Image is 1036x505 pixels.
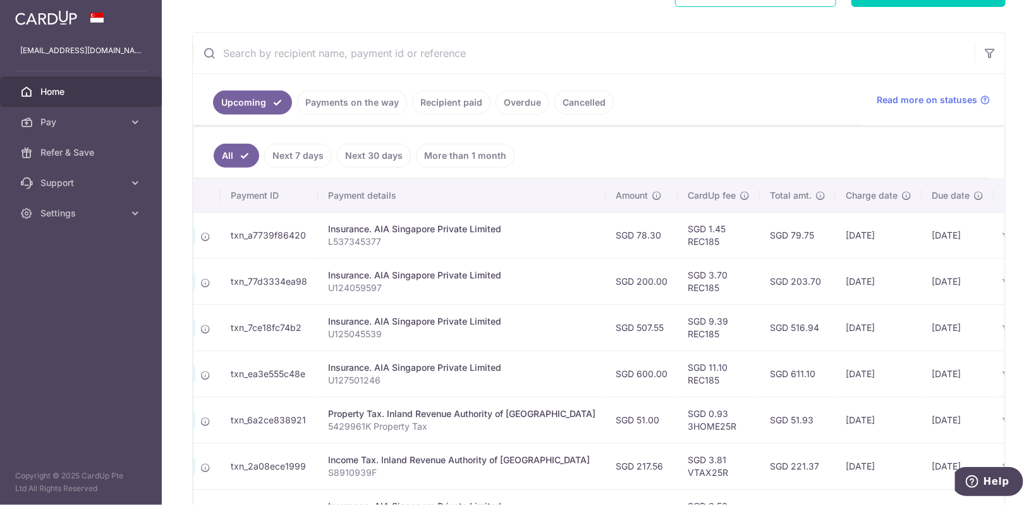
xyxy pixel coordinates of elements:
[997,366,1023,382] img: Bank Card
[836,397,922,443] td: [DATE]
[606,397,678,443] td: SGD 51.00
[15,10,77,25] img: CardUp
[955,467,1023,499] iframe: Opens a widget where you can find more information
[678,443,760,489] td: SGD 3.81 VTAX25R
[606,443,678,489] td: SGD 217.56
[836,212,922,258] td: [DATE]
[836,351,922,397] td: [DATE]
[328,374,595,387] p: U127501246
[836,443,922,489] td: [DATE]
[997,274,1023,289] img: Bank Card
[997,413,1023,428] img: Bank Card
[922,351,994,397] td: [DATE]
[606,351,678,397] td: SGD 600.00
[328,315,595,328] div: Insurance. AIA Singapore Private Limited
[40,177,124,189] span: Support
[688,189,736,202] span: CardUp fee
[760,397,836,443] td: SGD 51.93
[678,351,760,397] td: SGD 11.10 REC185
[606,212,678,258] td: SGD 78.30
[264,144,332,168] a: Next 7 days
[40,116,124,128] span: Pay
[836,258,922,304] td: [DATE]
[678,397,760,443] td: SGD 0.93 3HOME25R
[328,328,595,340] p: U125045539
[337,144,411,168] a: Next 30 days
[836,304,922,351] td: [DATE]
[221,397,318,443] td: txn_6a2ce838921
[922,397,994,443] td: [DATE]
[606,304,678,351] td: SGD 507.55
[328,282,595,294] p: U124059597
[877,94,990,106] a: Read more on statuses
[606,258,678,304] td: SGD 200.00
[328,269,595,282] div: Insurance. AIA Singapore Private Limited
[922,258,994,304] td: [DATE]
[328,235,595,248] p: L537345377
[678,258,760,304] td: SGD 3.70 REC185
[496,90,549,115] a: Overdue
[616,189,648,202] span: Amount
[221,212,318,258] td: txn_a7739f86420
[328,408,595,420] div: Property Tax. Inland Revenue Authority of [GEOGRAPHIC_DATA]
[770,189,812,202] span: Total amt.
[318,179,606,212] th: Payment details
[20,44,142,57] p: [EMAIL_ADDRESS][DOMAIN_NAME]
[328,454,595,466] div: Income Tax. Inland Revenue Authority of [GEOGRAPHIC_DATA]
[846,189,898,202] span: Charge date
[221,443,318,489] td: txn_2a08ece1999
[193,33,975,73] input: Search by recipient name, payment id or reference
[760,212,836,258] td: SGD 79.75
[760,351,836,397] td: SGD 611.10
[877,94,977,106] span: Read more on statuses
[221,179,318,212] th: Payment ID
[416,144,515,168] a: More than 1 month
[678,212,760,258] td: SGD 1.45 REC185
[328,361,595,374] div: Insurance. AIA Singapore Private Limited
[554,90,614,115] a: Cancelled
[328,420,595,433] p: 5429961K Property Tax
[221,304,318,351] td: txn_7ce18fc74b2
[40,85,124,98] span: Home
[932,189,970,202] span: Due date
[760,258,836,304] td: SGD 203.70
[997,459,1023,474] img: Bank Card
[328,223,595,235] div: Insurance. AIA Singapore Private Limited
[997,228,1023,243] img: Bank Card
[760,443,836,489] td: SGD 221.37
[760,304,836,351] td: SGD 516.94
[221,351,318,397] td: txn_ea3e555c48e
[922,443,994,489] td: [DATE]
[922,212,994,258] td: [DATE]
[214,144,259,168] a: All
[328,466,595,479] p: S8910939F
[213,90,292,115] a: Upcoming
[922,304,994,351] td: [DATE]
[678,304,760,351] td: SGD 9.39 REC185
[297,90,407,115] a: Payments on the way
[412,90,491,115] a: Recipient paid
[40,207,124,220] span: Settings
[221,258,318,304] td: txn_77d3334ea98
[40,146,124,159] span: Refer & Save
[997,320,1023,335] img: Bank Card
